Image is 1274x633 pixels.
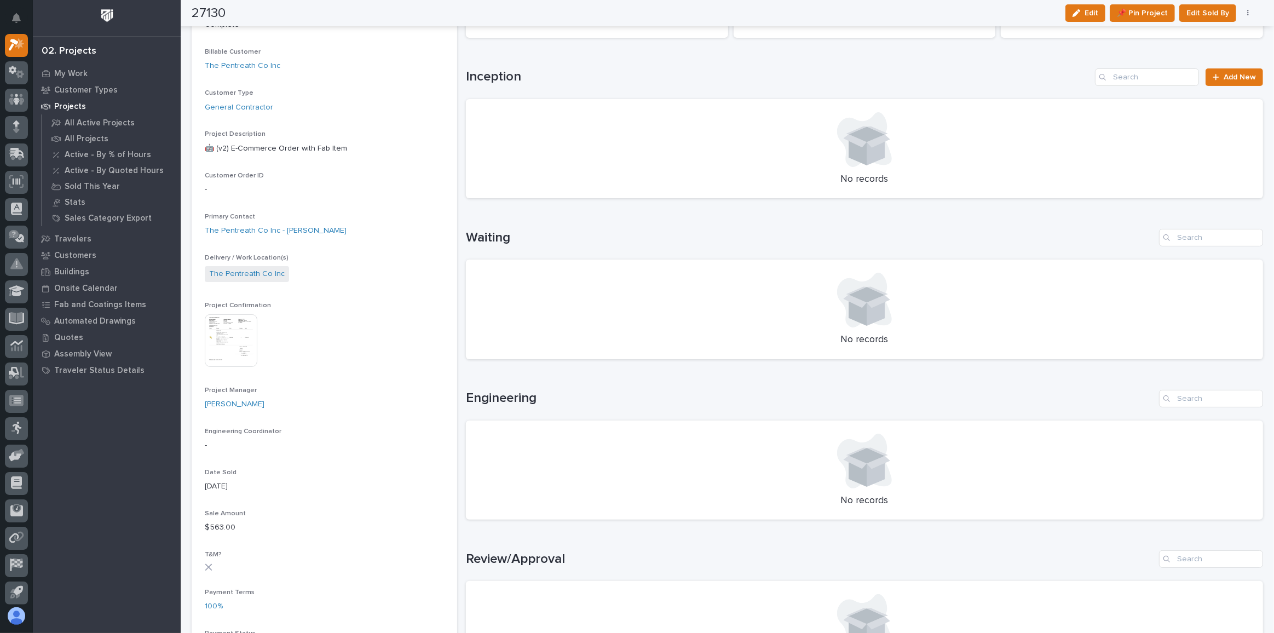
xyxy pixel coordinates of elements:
[54,366,145,376] p: Traveler Status Details
[33,313,181,329] a: Automated Drawings
[479,174,1250,186] p: No records
[5,605,28,628] button: users-avatar
[205,440,444,451] p: -
[97,5,117,26] img: Workspace Logo
[205,214,255,220] span: Primary Contact
[479,495,1250,507] p: No records
[205,184,444,195] p: -
[1159,550,1263,568] input: Search
[65,134,108,144] p: All Projects
[205,589,255,596] span: Payment Terms
[205,399,264,410] a: [PERSON_NAME]
[1159,390,1263,407] input: Search
[54,284,118,294] p: Onsite Calendar
[42,45,96,57] div: 02. Projects
[33,263,181,280] a: Buildings
[1085,8,1098,18] span: Edit
[54,333,83,343] p: Quotes
[192,5,226,21] h2: 27130
[205,60,280,72] a: The Pentreath Co Inc
[33,329,181,346] a: Quotes
[65,118,135,128] p: All Active Projects
[65,198,85,208] p: Stats
[54,102,86,112] p: Projects
[479,334,1250,346] p: No records
[42,147,181,162] a: Active - By % of Hours
[33,362,181,378] a: Traveler Status Details
[205,49,261,55] span: Billable Customer
[466,69,1091,85] h1: Inception
[466,551,1155,567] h1: Review/Approval
[205,102,273,113] a: General Contractor
[54,316,136,326] p: Automated Drawings
[1065,4,1105,22] button: Edit
[65,214,152,223] p: Sales Category Export
[42,210,181,226] a: Sales Category Export
[205,143,444,154] p: 🤖 (v2) E-Commerce Order with Fab Item
[205,481,444,492] p: [DATE]
[209,268,285,280] a: The Pentreath Co Inc
[33,346,181,362] a: Assembly View
[205,601,223,612] a: 100%
[1206,68,1263,86] a: Add New
[205,90,253,96] span: Customer Type
[205,302,271,309] span: Project Confirmation
[54,267,89,277] p: Buildings
[54,69,88,79] p: My Work
[42,115,181,130] a: All Active Projects
[205,522,444,533] p: $ 563.00
[42,194,181,210] a: Stats
[54,349,112,359] p: Assembly View
[54,234,91,244] p: Travelers
[205,225,347,237] a: The Pentreath Co Inc - [PERSON_NAME]
[205,255,289,261] span: Delivery / Work Location(s)
[205,131,266,137] span: Project Description
[205,551,222,558] span: T&M?
[54,85,118,95] p: Customer Types
[65,182,120,192] p: Sold This Year
[33,98,181,114] a: Projects
[33,247,181,263] a: Customers
[5,7,28,30] button: Notifications
[42,131,181,146] a: All Projects
[1159,229,1263,246] input: Search
[205,510,246,517] span: Sale Amount
[33,280,181,296] a: Onsite Calendar
[205,428,281,435] span: Engineering Coordinator
[54,300,146,310] p: Fab and Coatings Items
[1224,73,1256,81] span: Add New
[205,469,237,476] span: Date Sold
[33,231,181,247] a: Travelers
[1186,7,1229,20] span: Edit Sold By
[205,172,264,179] span: Customer Order ID
[33,296,181,313] a: Fab and Coatings Items
[65,166,164,176] p: Active - By Quoted Hours
[205,387,257,394] span: Project Manager
[33,65,181,82] a: My Work
[1095,68,1199,86] input: Search
[14,13,28,31] div: Notifications
[1110,4,1175,22] button: 📌 Pin Project
[65,150,151,160] p: Active - By % of Hours
[1179,4,1236,22] button: Edit Sold By
[1117,7,1168,20] span: 📌 Pin Project
[42,163,181,178] a: Active - By Quoted Hours
[466,230,1155,246] h1: Waiting
[33,82,181,98] a: Customer Types
[42,179,181,194] a: Sold This Year
[466,390,1155,406] h1: Engineering
[54,251,96,261] p: Customers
